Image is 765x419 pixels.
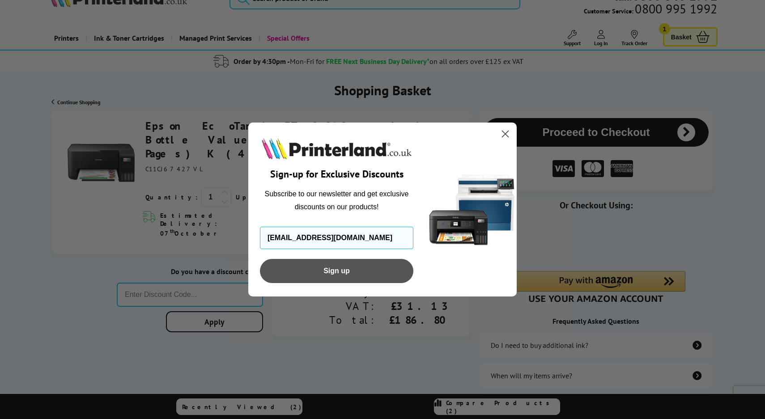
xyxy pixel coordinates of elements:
button: Close dialog [497,126,513,142]
button: Sign up [260,259,413,283]
img: 5290a21f-4df8-4860-95f4-ea1e8d0e8904.png [427,123,517,296]
span: Sign-up for Exclusive Discounts [270,168,404,180]
input: Enter your email address [260,227,413,249]
span: Subscribe to our newsletter and get exclusive discounts on our products! [265,190,409,210]
img: Printerland.co.uk [260,136,413,161]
